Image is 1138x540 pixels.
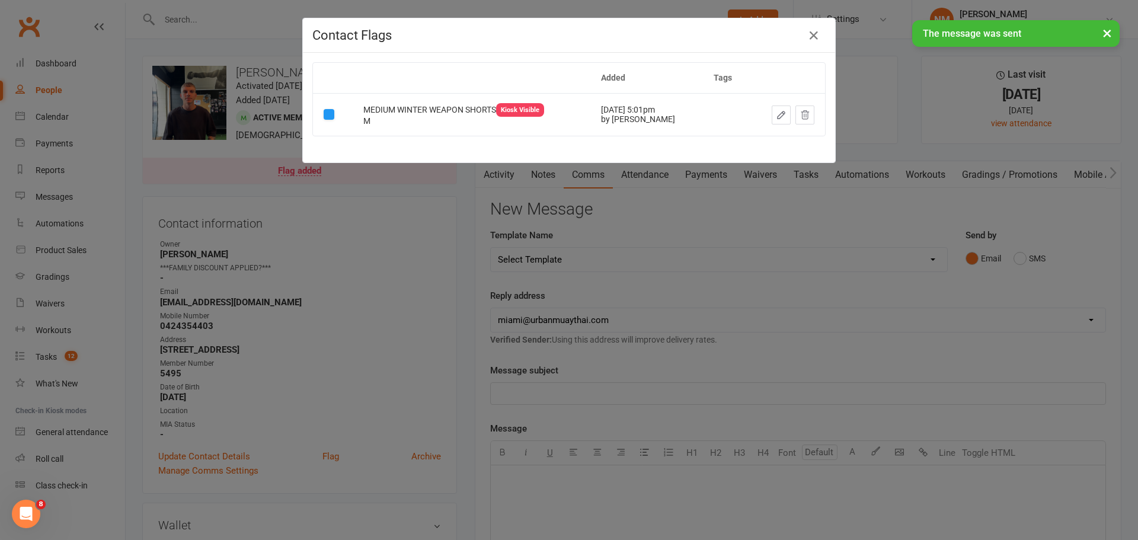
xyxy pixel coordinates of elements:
div: Kiosk Visible [496,103,544,117]
iframe: Intercom live chat [12,500,40,528]
div: M [363,117,580,126]
th: Tags [703,63,750,93]
td: [DATE] 5:01pm by [PERSON_NAME] [590,93,703,135]
span: 8 [36,500,46,509]
th: Added [590,63,703,93]
button: Dismiss this flag [795,106,814,124]
button: × [1097,20,1118,46]
span: MEDIUM WINTER WEAPON SHORTS [363,105,544,114]
div: The message was sent [912,20,1120,47]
